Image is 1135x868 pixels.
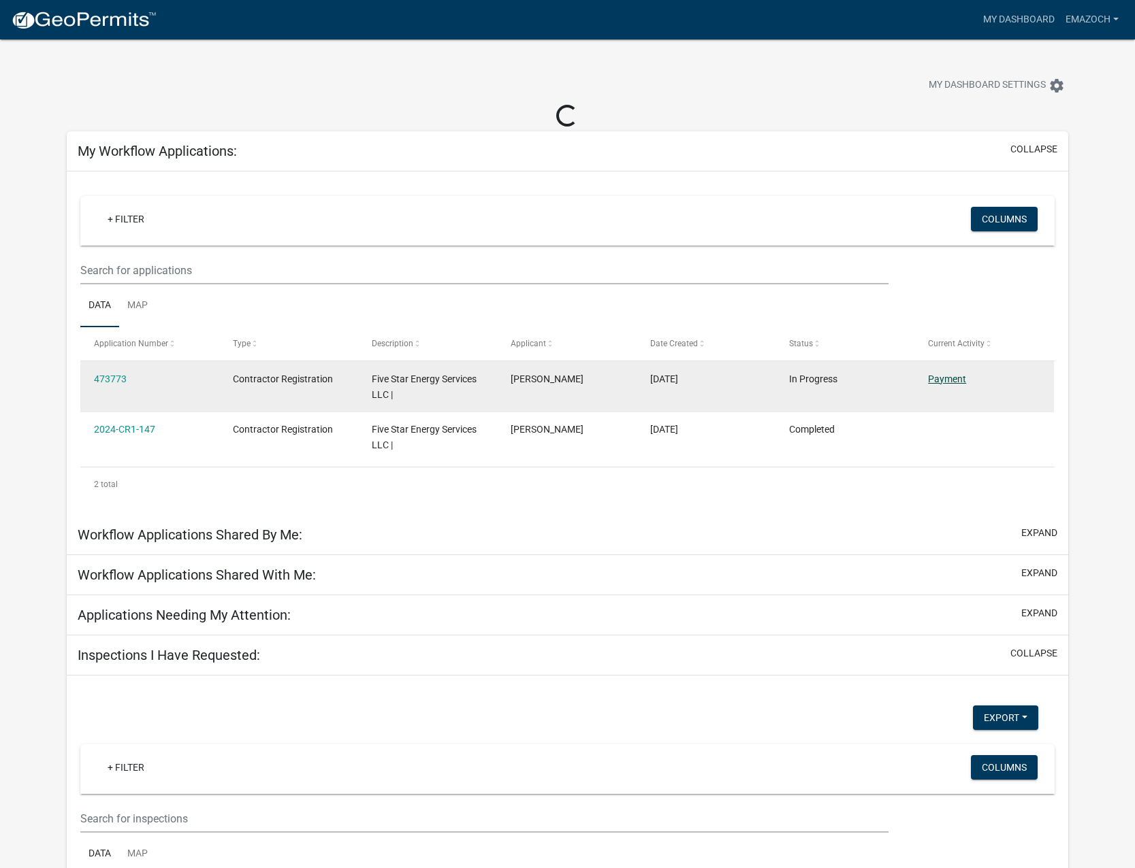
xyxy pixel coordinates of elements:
[928,373,966,384] a: Payment
[67,171,1068,515] div: collapse
[973,705,1038,730] button: Export
[971,755,1038,780] button: Columns
[789,373,837,384] span: In Progress
[78,143,237,159] h5: My Workflow Applications:
[511,373,584,384] span: Eric Mazoch
[233,339,251,348] span: Type
[1010,646,1057,661] button: collapse
[372,339,413,348] span: Description
[94,424,155,435] a: 2024-CR1-147
[233,424,333,435] span: Contractor Registration
[97,755,155,780] a: + Filter
[650,339,698,348] span: Date Created
[498,327,637,360] datatable-header-cell: Applicant
[78,527,302,543] h5: Workflow Applications Shared By Me:
[80,256,889,284] input: Search for applications
[119,284,156,328] a: Map
[80,467,1054,501] div: 2 total
[789,339,813,348] span: Status
[359,327,498,360] datatable-header-cell: Description
[80,327,219,360] datatable-header-cell: Application Number
[650,373,678,384] span: 09/04/2025
[1021,526,1057,540] button: expand
[637,327,776,360] datatable-header-cell: Date Created
[94,339,168,348] span: Application Number
[971,207,1038,231] button: Columns
[929,78,1046,94] span: My Dashboard Settings
[1060,7,1124,33] a: EMazoch
[1021,606,1057,620] button: expand
[918,72,1076,99] button: My Dashboard Settingssettings
[78,647,260,663] h5: Inspections I Have Requested:
[233,373,333,384] span: Contractor Registration
[915,327,1054,360] datatable-header-cell: Current Activity
[80,805,889,833] input: Search for inspections
[372,424,477,450] span: Five Star Energy Services LLC |
[1021,566,1057,580] button: expand
[928,339,985,348] span: Current Activity
[78,607,291,623] h5: Applications Needing My Attention:
[776,327,915,360] datatable-header-cell: Status
[94,373,127,384] a: 473773
[511,339,546,348] span: Applicant
[372,373,477,400] span: Five Star Energy Services LLC |
[1010,142,1057,156] button: collapse
[1049,78,1065,94] i: settings
[220,327,359,360] datatable-header-cell: Type
[97,207,155,231] a: + Filter
[789,424,835,435] span: Completed
[978,7,1060,33] a: My Dashboard
[511,424,584,435] span: Eric Mazoch
[78,567,316,583] h5: Workflow Applications Shared With Me:
[650,424,678,435] span: 04/25/2024
[80,284,119,328] a: Data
